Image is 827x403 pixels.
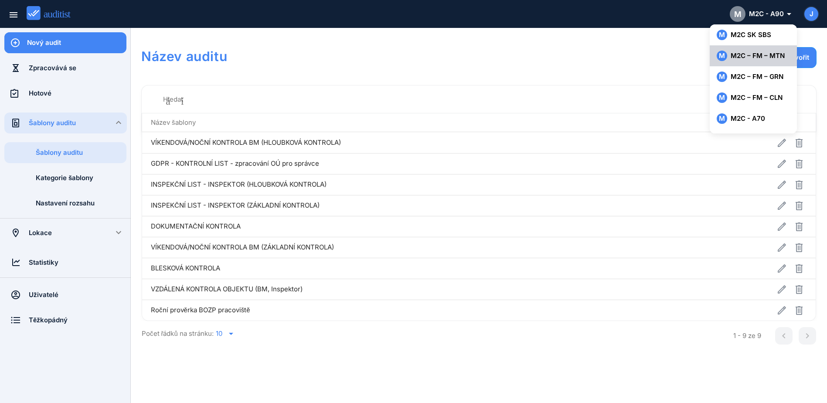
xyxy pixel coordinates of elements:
[723,3,797,24] button: MM2C - A90
[803,6,819,22] button: J
[731,30,771,40] font: M2C SK SBS
[142,174,684,195] td: INSPEKČNÍ LIST - INSPEKTOR (HLOUBKOVÁ KONTROLA)
[29,63,126,73] div: Zpracovává se
[4,167,126,188] a: Kategorie šablony
[142,132,684,153] td: VÍKENDOVÁ/NOČNÍ KONTROLA BM (HLOUBKOVÁ KONTROLA)
[717,114,727,123] span: M
[151,118,196,126] font: Název šablony
[29,118,127,128] div: Šablony auditu
[4,284,126,305] a: Uživatelé
[731,114,765,124] font: M2C - A70
[36,198,126,208] div: Nastavení rozsahu
[810,9,813,19] span: J
[731,51,785,61] font: M2C – FM – MTN
[710,108,797,129] button: MM2C - A70
[4,113,127,133] a: Šablony auditu
[717,72,727,82] span: M
[29,290,126,300] div: Uživatelé
[27,38,126,48] div: Nový audit
[142,216,684,237] td: DOKUMENTAČNÍ KONTROLA
[142,237,684,258] td: VÍKENDOVÁ/NOČNÍ KONTROLA BM (ZÁKLADNÍ KONTROLA)
[710,45,797,66] button: MM2C – FM – MTN
[731,93,783,103] font: M2C – FM – CLN
[4,142,126,163] a: Šablony auditu
[731,72,783,82] font: M2C – FM – GRN
[29,228,102,238] div: Lokace
[142,153,684,174] td: GDPR - KONTROLNÍ LIST - zpracování OÚ pro správce
[749,9,784,19] font: M2C - A90
[142,329,214,339] font: Počet řádků na stránku:
[4,310,126,331] a: Těžkopádný
[4,252,126,273] a: Statistiky
[216,330,222,338] div: 10
[684,113,816,132] th: : Není seřazeno.
[142,279,684,300] td: VZDÁLENÁ KONTROLA OBJEKTU (BM, Inspektor)
[113,117,124,128] i: keyboard_arrow_down
[29,315,126,325] div: Těžkopádný
[142,258,684,279] td: BLESKOVÁ KONTROLA
[734,8,742,20] span: M
[36,148,126,157] div: Šablony auditu
[142,300,684,321] td: Roční prověrka BOZP pracoviště
[29,89,126,98] div: Hotové
[226,328,236,339] i: arrow_drop_down
[124,94,184,105] i: hledání
[710,66,797,87] button: MM2C – FM – GRN
[8,10,19,20] i: menu
[36,173,126,183] div: Kategorie šablony
[4,222,102,243] a: Lokace
[717,51,727,61] span: M
[29,258,126,267] div: Statistiky
[710,87,797,108] button: MM2C – FM – CLN
[141,47,227,65] h1: Název auditu
[27,6,78,20] img: auditist_logo_new.svg
[113,227,124,238] i: keyboard_arrow_down
[733,331,761,341] div: 1 - 9 ze 9
[4,193,126,214] a: Nastavení rozsahu
[4,58,126,79] a: Zpracovává se
[142,195,684,216] td: INSPEKČNÍ LIST - INSPEKTOR (ZÁKLADNÍ KONTROLA)
[717,30,727,40] span: M
[142,113,684,132] th: Název šablony: Not sorted. Aktivací seřadíte vzestupně.
[163,92,809,106] input: Hledat
[784,9,790,19] i: arrow_drop_down_outlined
[710,24,797,45] button: MM2C SK SBS
[717,93,727,102] span: M
[4,83,126,104] a: Hotové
